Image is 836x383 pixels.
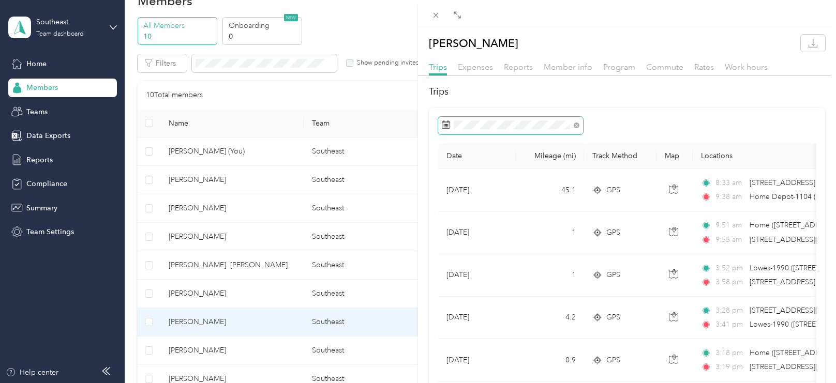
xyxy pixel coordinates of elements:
td: [DATE] [438,254,516,297]
span: 3:19 pm [715,361,745,373]
span: GPS [606,227,620,238]
th: Track Method [584,143,656,169]
td: 0.9 [516,339,584,381]
td: [DATE] [438,297,516,339]
span: Program [603,62,635,72]
span: Commute [646,62,683,72]
span: 9:55 am [715,234,745,246]
span: Work hours [725,62,768,72]
span: GPS [606,355,620,366]
span: Expenses [458,62,493,72]
span: Reports [504,62,533,72]
th: Mileage (mi) [516,143,584,169]
span: Trips [429,62,447,72]
span: 3:18 pm [715,347,745,359]
th: Date [438,143,516,169]
td: 1 [516,211,584,254]
h2: Trips [429,85,825,99]
span: Member info [544,62,592,72]
span: GPS [606,269,620,281]
span: GPS [606,312,620,323]
span: 3:52 pm [715,263,745,274]
span: 8:33 am [715,177,745,189]
td: 45.1 [516,169,584,211]
td: [DATE] [438,339,516,381]
td: [DATE] [438,211,516,254]
td: 4.2 [516,297,584,339]
iframe: Everlance-gr Chat Button Frame [778,325,836,383]
span: [STREET_ADDRESS] [750,278,815,286]
th: Map [656,143,693,169]
span: 9:51 am [715,220,745,231]
td: [DATE] [438,169,516,211]
span: Rates [694,62,714,72]
td: 1 [516,254,584,297]
span: 3:41 pm [715,319,745,330]
span: 3:58 pm [715,277,745,288]
span: [STREET_ADDRESS] [750,178,815,187]
span: 3:28 pm [715,305,745,316]
p: [PERSON_NAME] [429,35,518,52]
span: 9:38 am [715,191,745,203]
span: GPS [606,185,620,196]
